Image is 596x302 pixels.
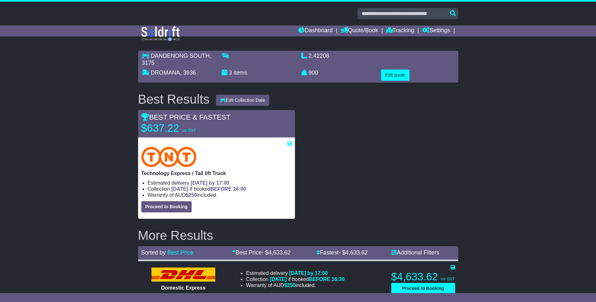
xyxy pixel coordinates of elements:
span: 4,633.62 [345,249,368,256]
span: BEFORE [309,276,330,282]
p: $4,633.62 [391,270,455,283]
p: $637.22 [141,122,221,135]
span: BEST PRICE & FASTEST [141,113,231,121]
span: items [234,70,247,76]
span: 250 [287,283,296,288]
span: if booked [270,276,344,282]
span: DANDENONG SOUTH [151,53,210,59]
span: inc GST [182,128,196,133]
span: $ [284,283,296,288]
span: , 3936 [180,70,196,76]
a: Best Price- $4,633.62 [232,249,291,256]
h2: More Results [138,228,458,242]
a: Dashboard [298,26,333,36]
li: Estimated delivery [246,270,344,276]
p: Technology Express / Tail lift Truck [141,170,292,176]
span: DROMANA [151,70,180,76]
li: Estimated delivery [148,180,292,186]
span: 250 [188,192,197,198]
a: Best Price [167,249,194,256]
span: inc GST [441,277,454,281]
span: BEFORE [210,186,232,192]
button: Edit Collection Date [216,95,269,106]
span: [DATE] by 17:00 [289,270,328,276]
span: [DATE] [270,276,287,282]
span: Domestic Express [161,285,206,291]
span: 3 [229,70,232,76]
img: DHL: Domestic Express [151,268,215,282]
li: Collection [148,186,292,192]
span: 2.42208 [309,53,329,59]
button: Proceed to Booking [141,201,192,212]
span: [DATE] by 17:00 [191,180,230,186]
img: TNT Domestic: Technology Express / Tail lift Truck [141,147,197,167]
span: Sorted by [141,249,166,256]
li: Warranty of AUD included. [246,282,344,288]
span: if booked [171,186,246,192]
a: Fastest- $4,633.62 [316,249,368,256]
span: 900 [309,70,318,76]
a: Tracking [386,26,414,36]
span: 16:30 [332,276,345,282]
button: Proceed to Booking [391,283,455,294]
li: Warranty of AUD included. [148,192,292,198]
a: Quote/Book [341,26,378,36]
a: Settings [422,26,450,36]
button: Edit quote [381,70,409,81]
span: [DATE] [171,186,188,192]
li: Collection [246,276,344,282]
span: , 3175 [142,53,211,66]
span: 4,633.62 [269,249,291,256]
a: Additional Filters [391,249,439,256]
span: 16:00 [233,186,246,192]
div: Best Results [135,92,213,106]
span: $ [186,192,197,198]
span: - $ [339,249,368,256]
span: - $ [262,249,291,256]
